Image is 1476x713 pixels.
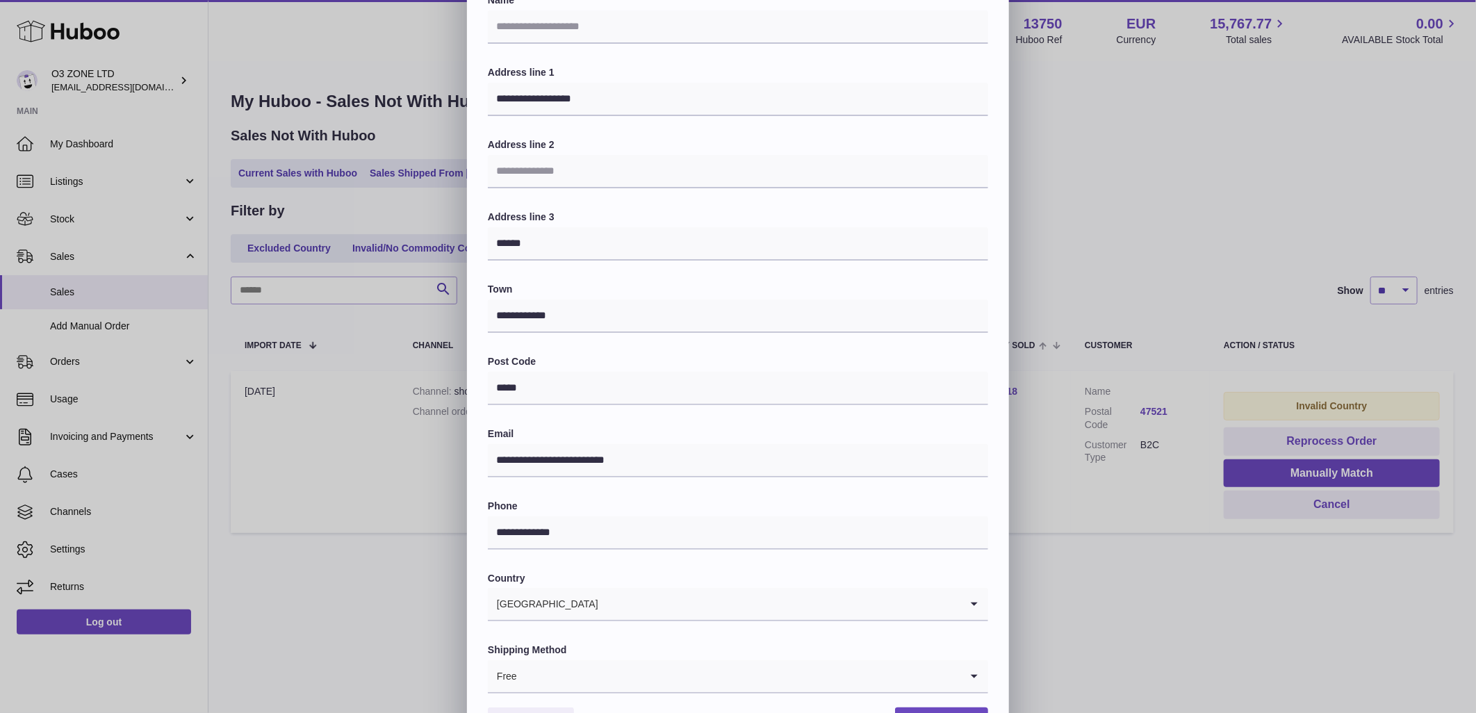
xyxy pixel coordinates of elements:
[488,644,988,657] label: Shipping Method
[488,588,599,620] span: [GEOGRAPHIC_DATA]
[488,427,988,441] label: Email
[488,660,518,692] span: Free
[518,660,960,692] input: Search for option
[488,138,988,151] label: Address line 2
[488,283,988,296] label: Town
[488,660,988,694] div: Search for option
[599,588,960,620] input: Search for option
[488,572,988,585] label: Country
[488,355,988,368] label: Post Code
[488,588,988,621] div: Search for option
[488,66,988,79] label: Address line 1
[488,211,988,224] label: Address line 3
[488,500,988,513] label: Phone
